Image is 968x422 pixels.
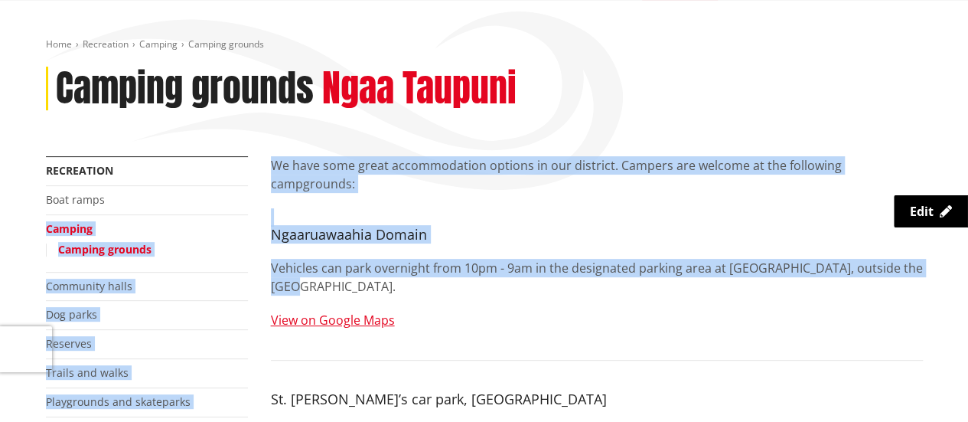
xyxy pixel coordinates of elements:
a: Dog parks [46,307,97,322]
a: Community halls [46,279,132,293]
a: Camping [46,221,93,236]
a: Camping grounds [58,242,152,257]
nav: breadcrumb [46,38,923,51]
iframe: Messenger Launcher [898,358,953,413]
a: Playgrounds and skateparks [46,394,191,409]
h4: St. [PERSON_NAME]’s car park, [GEOGRAPHIC_DATA] [271,391,923,408]
a: Boat ramps [46,192,105,207]
a: View on Google Maps [271,312,395,329]
p: Vehicles can park overnight from 10pm - 9am in the designated parking area at [GEOGRAPHIC_DATA], ... [271,259,923,296]
a: Home [46,38,72,51]
a: Reserves [46,336,92,351]
a: Trails and walks [46,365,129,380]
h2: Ngaa Taupuni [322,67,517,111]
a: Recreation [83,38,129,51]
a: Edit [894,195,968,227]
span: Edit [910,203,934,220]
h1: Camping grounds [56,67,314,111]
p: We have some great accommodation options in our district. Campers are welcome at the following ca... [271,156,923,193]
a: Recreation [46,163,113,178]
span: Camping grounds [188,38,264,51]
h4: Ngaaruawaahia Domain [271,227,923,244]
a: Camping [139,38,178,51]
